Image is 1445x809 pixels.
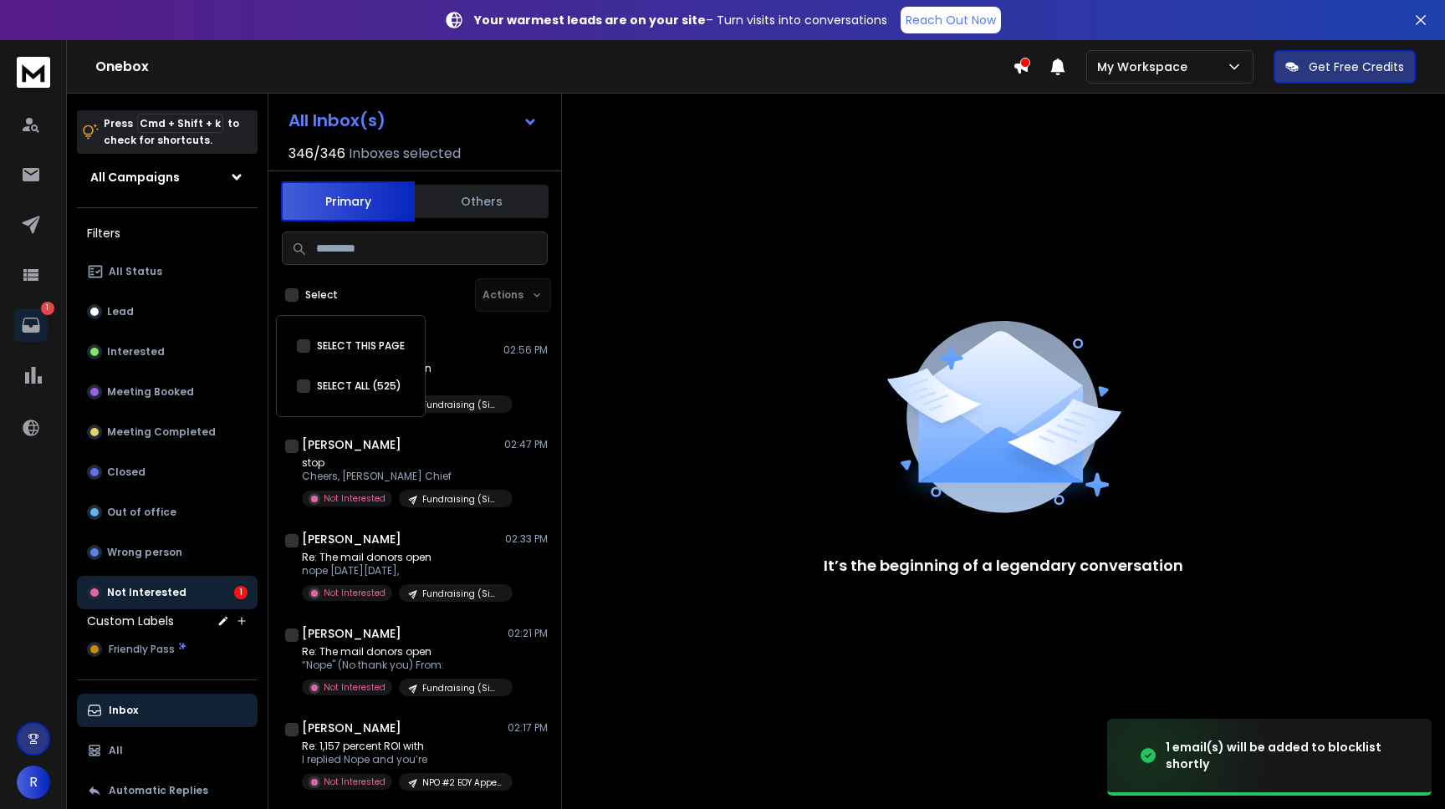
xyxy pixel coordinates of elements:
p: Not Interested [107,586,186,599]
button: All Inbox(s) [275,104,551,137]
h3: Inboxes selected [349,144,461,164]
button: R [17,766,50,799]
button: Others [415,183,549,220]
p: Lead [107,305,134,318]
p: 1 [41,302,54,315]
span: 346 / 346 [288,144,345,164]
p: Fundraising (Simply Noted) [422,588,503,600]
p: All [109,744,123,757]
p: Not Interested [324,681,386,694]
div: 1 [234,586,248,599]
p: Meeting Completed [107,425,216,439]
h1: Onebox [95,57,1013,77]
button: Meeting Booked [77,375,258,409]
p: Re: The mail donors open [302,551,503,564]
h1: [PERSON_NAME] [302,436,401,453]
h1: All Inbox(s) [288,112,386,129]
span: Friendly Pass [109,643,175,656]
img: logo [17,57,50,88]
button: Meeting Completed [77,415,258,449]
p: Automatic Replies [109,784,208,797]
p: 02:47 PM [504,438,548,451]
label: SELECT ALL (525) [317,379,401,393]
p: Re: The mail donors open [302,645,503,659]
p: Reach Out Now [906,12,996,28]
p: It’s the beginning of a legendary conversation [824,554,1183,577]
p: Not Interested [324,587,386,599]
label: Select [305,288,338,302]
button: All [77,734,258,767]
h1: [PERSON_NAME] [302,625,401,642]
button: Automatic Replies [77,774,258,807]
button: All Campaigns [77,160,258,194]
div: 1 email(s) will be added to blocklist shortly [1166,739,1412,772]
button: Friendly Pass [77,633,258,666]
a: Reach Out Now [901,7,1001,33]
p: Interested [107,345,165,359]
h1: [PERSON_NAME] [302,531,401,547]
img: image [1107,706,1274,806]
h1: All Campaigns [90,169,180,186]
button: Closed [77,455,258,489]
button: Interested [77,335,258,369]
button: Get Free Credits [1274,50,1416,84]
button: Inbox [77,694,258,727]
span: Cmd + Shift + k [137,114,223,133]
h3: Filters [77,221,258,245]
button: Not Interested1 [77,576,258,609]
p: “Nope" (No thank you) From: [302,659,503,672]
label: SELECT THIS PAGE [317,339,405,353]
p: Fundraising (Simply Noted) [422,682,503,695]
p: Inbox [109,704,138,717]
p: Meeting Booked [107,385,194,399]
button: All Status [77,255,258,288]
p: Not Interested [324,492,386,505]
p: 02:21 PM [508,627,548,640]
p: 02:33 PM [505,532,548,546]
p: Fundraising (Simply Noted) [422,399,503,411]
button: Primary [281,181,415,221]
p: – Turn visits into conversations [474,12,887,28]
button: Wrong person [77,536,258,569]
p: nope [DATE][DATE], [302,564,503,577]
h3: Custom Labels [87,613,174,629]
p: stop [302,456,503,470]
p: All Status [109,265,162,278]
p: 02:56 PM [503,343,548,357]
p: My Workspace [1097,59,1194,75]
p: Press to check for shortcuts. [104,115,239,149]
p: Out of office [107,506,176,519]
h1: [PERSON_NAME] [302,720,401,736]
button: Lead [77,295,258,328]
p: Fundraising (Simply Noted) [422,493,503,506]
strong: Your warmest leads are on your site [474,12,706,28]
p: Wrong person [107,546,182,559]
p: 02:17 PM [508,721,548,735]
p: Re: 1,157 percent ROI with [302,740,503,753]
p: Get Free Credits [1309,59,1404,75]
p: Cheers, [PERSON_NAME] Chief [302,470,503,483]
button: Out of office [77,496,258,529]
p: Not Interested [324,776,386,788]
p: Closed [107,466,146,479]
p: NPO #2 EOY Appeals [422,776,503,789]
a: 1 [14,308,48,342]
p: I replied Nope and you’re [302,753,503,766]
